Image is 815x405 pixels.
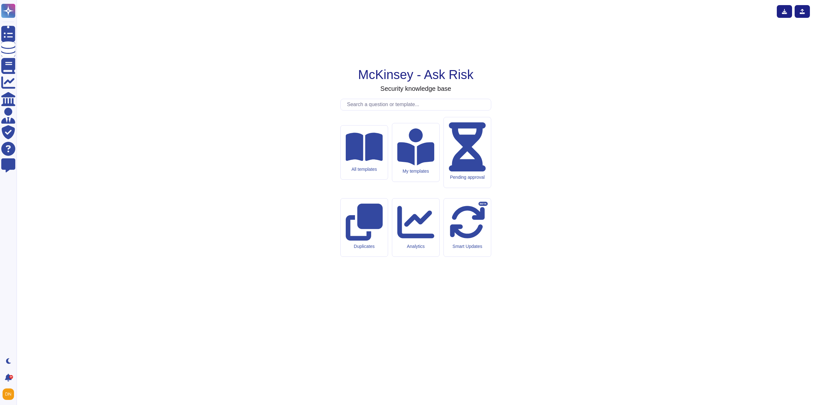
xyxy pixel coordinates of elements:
[1,387,18,401] button: user
[449,244,486,249] div: Smart Updates
[478,202,488,206] div: BETA
[9,375,13,379] div: 9+
[3,388,14,400] img: user
[397,169,434,174] div: My templates
[358,67,473,82] h1: McKinsey - Ask Risk
[380,85,451,92] h3: Security knowledge base
[397,244,434,249] div: Analytics
[344,99,491,110] input: Search a question or template...
[449,175,486,180] div: Pending approval
[346,244,383,249] div: Duplicates
[346,167,383,172] div: All templates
